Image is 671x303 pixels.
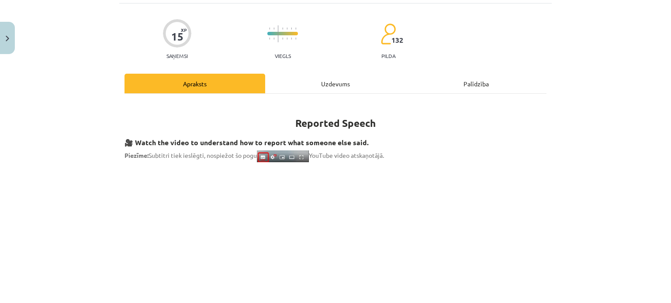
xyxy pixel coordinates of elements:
strong: 🎥 Watch the video to understand how to report what someone else said. [125,138,369,147]
img: icon-short-line-57e1e144782c952c97e751825c79c345078a6d821885a25fce030b3d8c18986b.svg [287,37,287,40]
div: Apraksts [125,74,265,93]
img: icon-short-line-57e1e144782c952c97e751825c79c345078a6d821885a25fce030b3d8c18986b.svg [287,27,287,30]
strong: Piezīme: [125,151,149,159]
img: icon-short-line-57e1e144782c952c97e751825c79c345078a6d821885a25fce030b3d8c18986b.svg [273,37,274,40]
img: icon-short-line-57e1e144782c952c97e751825c79c345078a6d821885a25fce030b3d8c18986b.svg [269,27,270,30]
img: icon-short-line-57e1e144782c952c97e751825c79c345078a6d821885a25fce030b3d8c18986b.svg [273,27,274,30]
div: Palīdzība [406,74,546,93]
img: students-c634bb4e5e11cddfef0936a35e636f08e4e9abd3cc4e673bd6f9a4125e45ecb1.svg [380,23,396,45]
p: Viegls [275,53,291,59]
p: pilda [381,53,395,59]
img: icon-short-line-57e1e144782c952c97e751825c79c345078a6d821885a25fce030b3d8c18986b.svg [295,27,296,30]
img: icon-close-lesson-0947bae3869378f0d4975bcd49f059093ad1ed9edebbc8119c70593378902aed.svg [6,36,9,41]
strong: Reported Speech [295,117,376,129]
img: icon-long-line-d9ea69661e0d244f92f715978eff75569469978d946b2353a9bb055b3ed8787d.svg [278,25,279,42]
img: icon-short-line-57e1e144782c952c97e751825c79c345078a6d821885a25fce030b3d8c18986b.svg [269,37,270,40]
span: XP [181,27,187,32]
span: 132 [391,36,403,44]
img: icon-short-line-57e1e144782c952c97e751825c79c345078a6d821885a25fce030b3d8c18986b.svg [291,27,292,30]
div: 15 [171,31,183,43]
span: Subtitri tiek ieslēgti, nospiežot šo pogu YouTube video atskaņotājā. [125,151,384,159]
p: Saņemsi [163,53,191,59]
img: icon-short-line-57e1e144782c952c97e751825c79c345078a6d821885a25fce030b3d8c18986b.svg [291,37,292,40]
img: icon-short-line-57e1e144782c952c97e751825c79c345078a6d821885a25fce030b3d8c18986b.svg [295,37,296,40]
img: icon-short-line-57e1e144782c952c97e751825c79c345078a6d821885a25fce030b3d8c18986b.svg [282,27,283,30]
img: icon-short-line-57e1e144782c952c97e751825c79c345078a6d821885a25fce030b3d8c18986b.svg [282,37,283,40]
div: Uzdevums [265,74,406,93]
